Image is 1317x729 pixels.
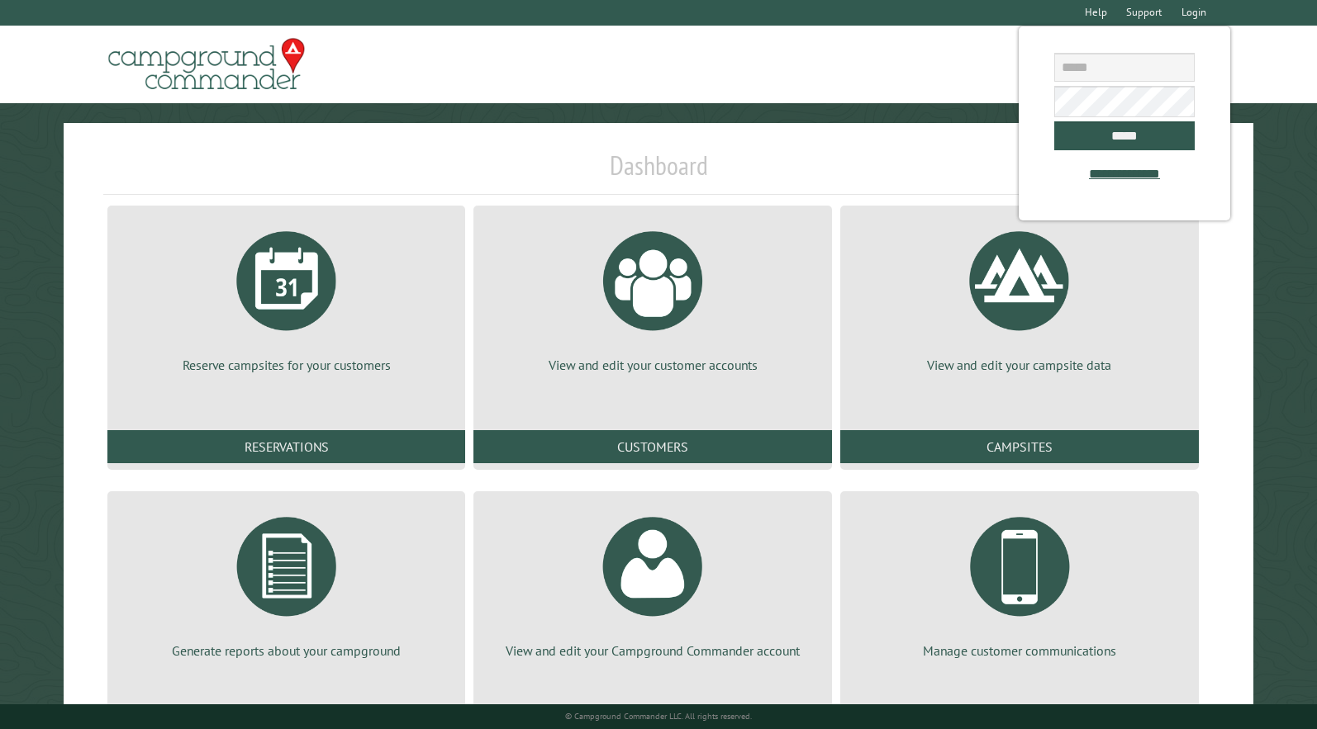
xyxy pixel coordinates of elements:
[493,356,812,374] p: View and edit your customer accounts
[127,504,446,660] a: Generate reports about your campground
[473,430,832,463] a: Customers
[565,711,752,722] small: © Campground Commander LLC. All rights reserved.
[493,219,812,374] a: View and edit your customer accounts
[103,149,1214,195] h1: Dashboard
[860,641,1179,660] p: Manage customer communications
[127,356,446,374] p: Reserve campsites for your customers
[493,504,812,660] a: View and edit your Campground Commander account
[860,356,1179,374] p: View and edit your campsite data
[860,219,1179,374] a: View and edit your campsite data
[127,641,446,660] p: Generate reports about your campground
[127,219,446,374] a: Reserve campsites for your customers
[840,430,1199,463] a: Campsites
[860,504,1179,660] a: Manage customer communications
[103,32,310,97] img: Campground Commander
[493,641,812,660] p: View and edit your Campground Commander account
[107,430,466,463] a: Reservations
